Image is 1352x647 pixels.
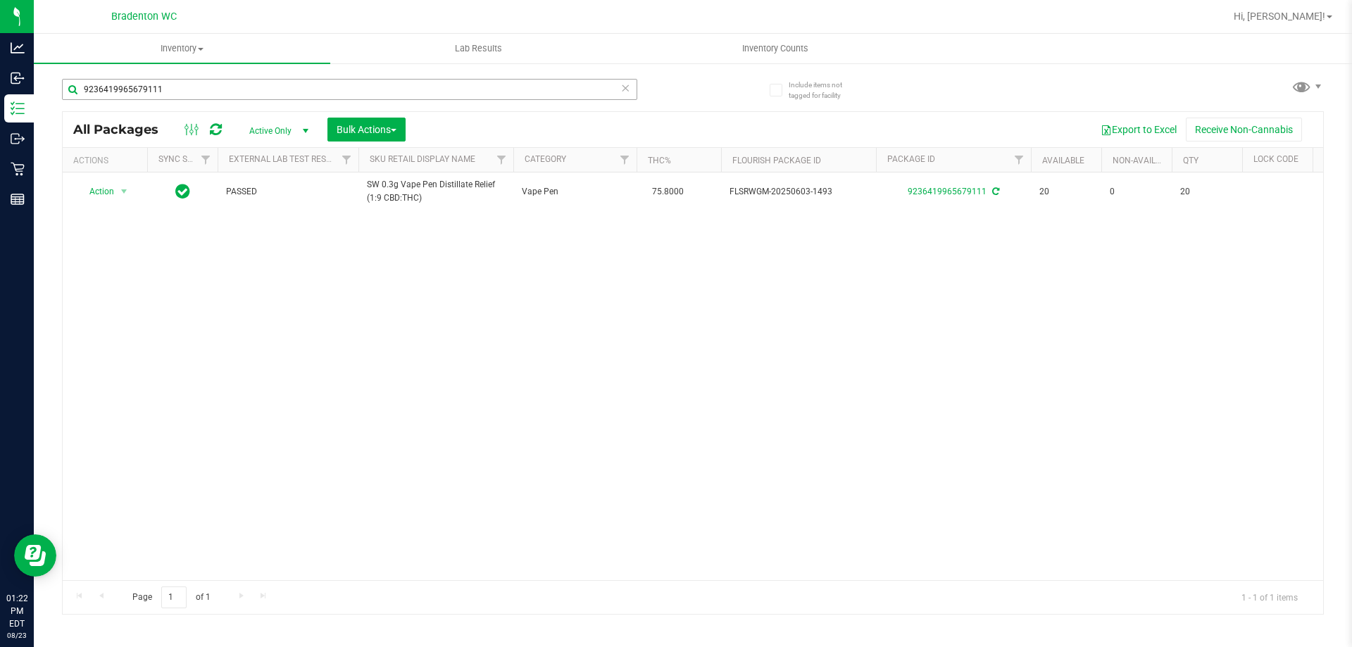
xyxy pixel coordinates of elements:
input: 1 [161,586,187,608]
inline-svg: Inbound [11,71,25,85]
a: Filter [335,148,358,172]
span: SW 0.3g Vape Pen Distillate Relief (1:9 CBD:THC) [367,178,505,205]
span: 75.8000 [645,182,691,202]
a: External Lab Test Result [229,154,339,164]
span: Bradenton WC [111,11,177,23]
span: Inventory Counts [723,42,827,55]
span: Page of 1 [120,586,222,608]
span: All Packages [73,122,173,137]
span: In Sync [175,182,190,201]
inline-svg: Retail [11,162,25,176]
inline-svg: Analytics [11,41,25,55]
p: 01:22 PM EDT [6,592,27,630]
a: Filter [490,148,513,172]
span: FLSRWGM-20250603-1493 [730,185,868,199]
span: Clear [620,79,630,97]
a: Sync Status [158,154,213,164]
a: Filter [613,148,637,172]
input: Search Package ID, Item Name, SKU, Lot or Part Number... [62,79,637,100]
span: 0 [1110,185,1163,199]
div: Actions [73,156,142,165]
a: Flourish Package ID [732,156,821,165]
span: Bulk Actions [337,124,396,135]
button: Export to Excel [1091,118,1186,142]
a: Available [1042,156,1084,165]
span: Hi, [PERSON_NAME]! [1234,11,1325,22]
span: 20 [1039,185,1093,199]
inline-svg: Reports [11,192,25,206]
span: Lab Results [436,42,521,55]
a: Package ID [887,154,935,164]
span: 1 - 1 of 1 items [1230,586,1309,608]
a: Category [525,154,566,164]
span: select [115,182,133,201]
a: 9236419965679111 [908,187,987,196]
iframe: Resource center [14,534,56,577]
span: Action [77,182,115,201]
a: Sku Retail Display Name [370,154,475,164]
span: Inventory [34,42,330,55]
inline-svg: Inventory [11,101,25,115]
a: Qty [1183,156,1198,165]
a: Inventory [34,34,330,63]
span: Include items not tagged for facility [789,80,859,101]
a: Filter [1008,148,1031,172]
button: Receive Non-Cannabis [1186,118,1302,142]
a: Inventory Counts [627,34,923,63]
a: Lock Code [1253,154,1298,164]
span: 20 [1180,185,1234,199]
button: Bulk Actions [327,118,406,142]
span: Vape Pen [522,185,628,199]
a: Non-Available [1113,156,1175,165]
span: Sync from Compliance System [990,187,999,196]
a: THC% [648,156,671,165]
inline-svg: Outbound [11,132,25,146]
span: PASSED [226,185,350,199]
a: Lab Results [330,34,627,63]
p: 08/23 [6,630,27,641]
a: Filter [194,148,218,172]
